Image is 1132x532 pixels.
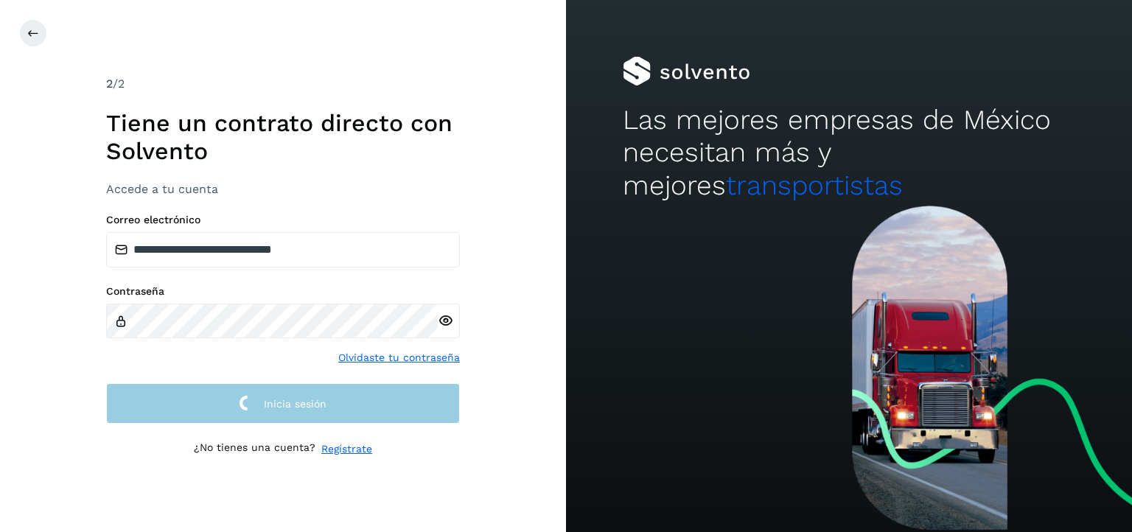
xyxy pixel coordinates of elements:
label: Correo electrónico [106,214,460,226]
p: ¿No tienes una cuenta? [194,441,315,457]
div: /2 [106,75,460,93]
label: Contraseña [106,285,460,298]
h3: Accede a tu cuenta [106,182,460,196]
h2: Las mejores empresas de México necesitan más y mejores [623,104,1075,202]
a: Regístrate [321,441,372,457]
span: transportistas [726,169,903,201]
button: Inicia sesión [106,383,460,424]
h1: Tiene un contrato directo con Solvento [106,109,460,166]
span: 2 [106,77,113,91]
span: Inicia sesión [264,399,326,409]
a: Olvidaste tu contraseña [338,350,460,365]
